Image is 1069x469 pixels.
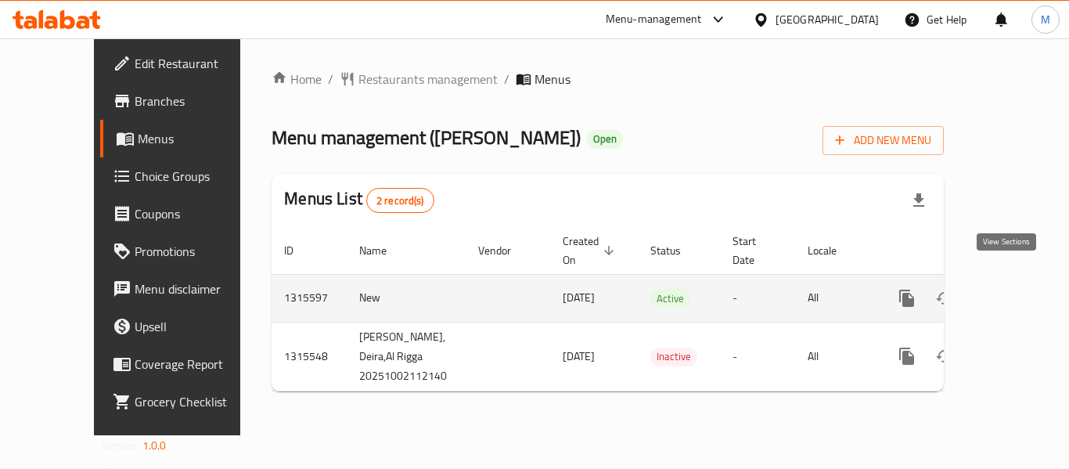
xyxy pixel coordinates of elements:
td: All [795,274,876,322]
span: Menu management ( [PERSON_NAME] ) [272,120,581,155]
span: Created On [563,232,619,269]
a: Upsell [100,308,272,345]
div: Export file [900,182,938,219]
span: Start Date [732,232,776,269]
button: more [888,280,926,317]
a: Branches [100,82,272,120]
a: Menu disclaimer [100,270,272,308]
span: Coupons [135,204,260,223]
li: / [504,70,509,88]
a: Coupons [100,195,272,233]
span: Open [587,132,623,146]
span: Grocery Checklist [135,392,260,411]
span: ID [284,241,314,260]
a: Restaurants management [340,70,498,88]
span: Menus [534,70,570,88]
td: [PERSON_NAME], Deira,Al Rigga 20251002112140 [347,322,466,391]
span: M [1041,11,1050,28]
span: Version: [102,435,140,456]
table: enhanced table [272,227,1051,391]
span: Coverage Report [135,355,260,373]
td: 1315597 [272,274,347,322]
th: Actions [876,227,1051,275]
span: 1.0.0 [142,435,167,456]
td: - [720,274,795,322]
span: Add New Menu [835,131,931,150]
td: - [720,322,795,391]
a: Grocery Checklist [100,383,272,420]
span: Upsell [135,317,260,336]
span: Edit Restaurant [135,54,260,73]
div: Total records count [366,188,434,213]
span: Active [650,290,690,308]
button: Change Status [926,337,963,375]
span: Name [359,241,407,260]
a: Choice Groups [100,157,272,195]
a: Home [272,70,322,88]
div: Active [650,289,690,308]
td: All [795,322,876,391]
span: Restaurants management [358,70,498,88]
button: more [888,337,926,375]
span: [DATE] [563,287,595,308]
h2: Menus List [284,187,434,213]
span: Branches [135,92,260,110]
span: Promotions [135,242,260,261]
span: [DATE] [563,346,595,366]
span: Status [650,241,701,260]
a: Edit Restaurant [100,45,272,82]
a: Promotions [100,233,272,270]
span: Menu disclaimer [135,280,260,298]
div: Inactive [650,348,697,366]
div: [GEOGRAPHIC_DATA] [776,11,879,28]
a: Menus [100,120,272,157]
td: New [347,274,466,322]
div: Open [587,130,623,149]
span: Locale [808,241,857,260]
span: 2 record(s) [367,193,434,208]
button: Change Status [926,280,963,317]
span: Choice Groups [135,167,260,186]
span: Menus [138,129,260,148]
a: Coverage Report [100,345,272,383]
button: Add New Menu [822,126,944,155]
li: / [328,70,333,88]
nav: breadcrumb [272,70,944,88]
td: 1315548 [272,322,347,391]
div: Menu-management [606,10,702,29]
span: Inactive [650,348,697,366]
span: Vendor [478,241,531,260]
